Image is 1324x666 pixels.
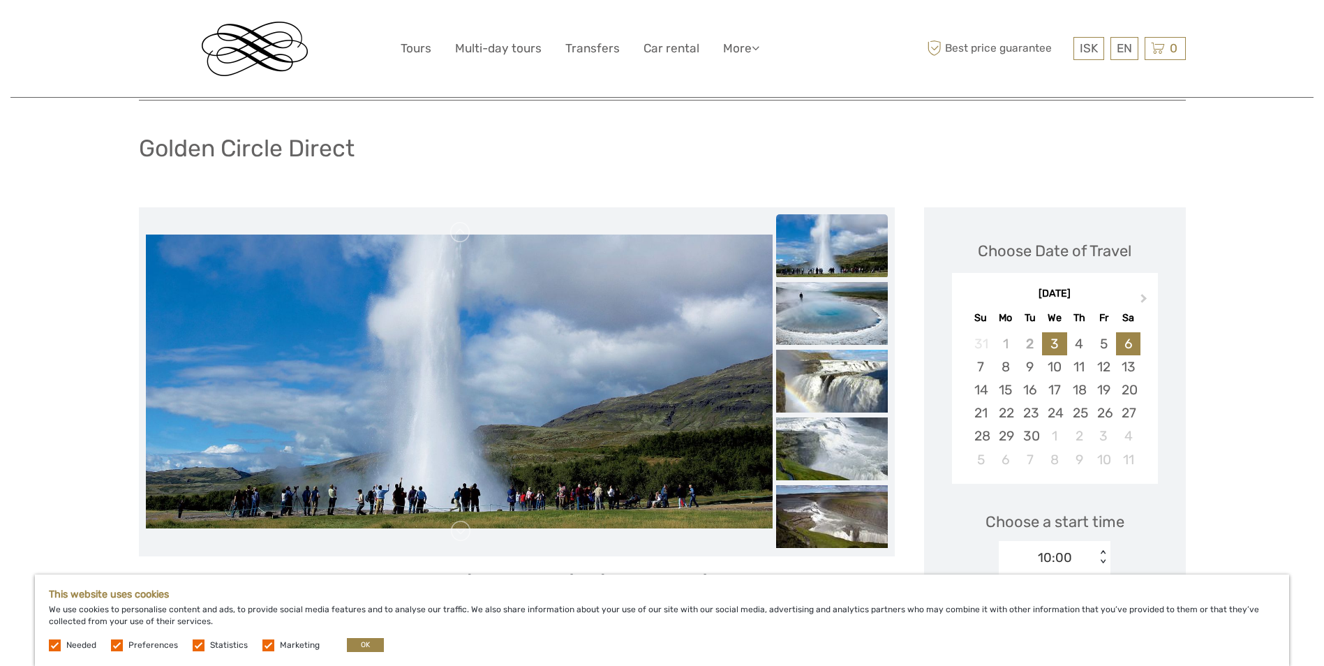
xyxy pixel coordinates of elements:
div: Choose Sunday, October 5th, 2025 [969,448,993,471]
div: Choose Thursday, October 9th, 2025 [1067,448,1092,471]
div: Choose Saturday, September 20th, 2025 [1116,378,1140,401]
img: 47c98d74d5e64530baf18327161bddc6_slider_thumbnail.jpg [776,282,888,345]
img: Reykjavik Residence [202,22,308,76]
img: e710b387ff5548ae9ae158d667605b29_slider_thumbnail.jpg [776,417,888,480]
img: 3c5afd59f6fa4641bfda3e60838eb9d5_slider_thumbnail.jpg [776,350,888,413]
div: Choose Monday, September 15th, 2025 [993,378,1018,401]
div: month 2025-09 [956,332,1153,471]
h1: Golden Circle Direct [139,134,355,163]
div: Th [1067,309,1092,327]
div: Choose Wednesday, September 24th, 2025 [1042,401,1066,424]
div: Choose Saturday, October 4th, 2025 [1116,424,1140,447]
div: Choose Sunday, September 21st, 2025 [969,401,993,424]
div: Mo [993,309,1018,327]
span: 0 [1168,41,1180,55]
div: Choose Monday, October 6th, 2025 [993,448,1018,471]
img: 937e1139ad2f495a8958600b61a8bffb_slider_thumbnail.jpg [776,214,888,277]
div: Choose Saturday, September 13th, 2025 [1116,355,1140,378]
div: Choose Tuesday, October 7th, 2025 [1018,448,1042,471]
div: Choose Saturday, October 11th, 2025 [1116,448,1140,471]
div: Choose Monday, September 8th, 2025 [993,355,1018,378]
img: 164d81a8982c4a50911da406a7c6b29b_slider_thumbnail.jpg [776,485,888,548]
div: We use cookies to personalise content and ads, to provide social media features and to analyse ou... [35,575,1289,666]
div: Choose Friday, October 3rd, 2025 [1092,424,1116,447]
div: < > [1097,550,1109,565]
label: Marketing [280,639,320,651]
div: EN [1110,37,1138,60]
div: Choose Thursday, October 2nd, 2025 [1067,424,1092,447]
div: Choose Tuesday, September 30th, 2025 [1018,424,1042,447]
div: Choose Sunday, September 14th, 2025 [969,378,993,401]
div: Choose Friday, September 19th, 2025 [1092,378,1116,401]
a: Car rental [644,38,699,59]
label: Preferences [128,639,178,651]
label: Needed [66,639,96,651]
a: More [723,38,759,59]
h5: This website uses cookies [49,589,1275,600]
span: Choose a start time [985,511,1124,533]
div: Choose Thursday, September 11th, 2025 [1067,355,1092,378]
button: Next Month [1134,290,1156,313]
a: Transfers [565,38,620,59]
div: Choose Thursday, September 18th, 2025 [1067,378,1092,401]
a: Tours [401,38,431,59]
div: We [1042,309,1066,327]
div: Sa [1116,309,1140,327]
div: Choose Sunday, September 7th, 2025 [969,355,993,378]
div: Fr [1092,309,1116,327]
p: If you ask a local which tour you should take if you want a taste of [GEOGRAPHIC_DATA] near [GEOG... [139,570,895,642]
div: Choose Tuesday, September 23rd, 2025 [1018,401,1042,424]
div: Choose Date of Travel [978,240,1131,262]
span: Best price guarantee [924,37,1070,60]
div: Tu [1018,309,1042,327]
div: Choose Thursday, September 25th, 2025 [1067,401,1092,424]
div: Choose Wednesday, September 10th, 2025 [1042,355,1066,378]
div: 10:00 [1038,549,1072,567]
a: Multi-day tours [455,38,542,59]
div: Choose Saturday, September 27th, 2025 [1116,401,1140,424]
div: Choose Wednesday, October 8th, 2025 [1042,448,1066,471]
div: Choose Tuesday, September 9th, 2025 [1018,355,1042,378]
div: Choose Wednesday, September 17th, 2025 [1042,378,1066,401]
div: [DATE] [952,287,1158,302]
p: We're away right now. Please check back later! [20,24,158,36]
div: Not available Monday, September 1st, 2025 [993,332,1018,355]
div: Not available Tuesday, September 2nd, 2025 [1018,332,1042,355]
div: Choose Friday, October 10th, 2025 [1092,448,1116,471]
div: Choose Thursday, September 4th, 2025 [1067,332,1092,355]
div: Choose Friday, September 26th, 2025 [1092,401,1116,424]
img: 937e1139ad2f495a8958600b61a8bffb_main_slider.jpg [146,235,773,528]
div: Choose Saturday, September 6th, 2025 [1116,332,1140,355]
label: Statistics [210,639,248,651]
div: Choose Monday, September 29th, 2025 [993,424,1018,447]
div: Choose Friday, September 12th, 2025 [1092,355,1116,378]
div: Su [969,309,993,327]
span: ISK [1080,41,1098,55]
div: Choose Monday, September 22nd, 2025 [993,401,1018,424]
div: Choose Tuesday, September 16th, 2025 [1018,378,1042,401]
div: Not available Sunday, August 31st, 2025 [969,332,993,355]
button: OK [347,638,384,652]
div: Choose Wednesday, September 3rd, 2025 [1042,332,1066,355]
div: Choose Wednesday, October 1st, 2025 [1042,424,1066,447]
div: Choose Sunday, September 28th, 2025 [969,424,993,447]
div: Choose Friday, September 5th, 2025 [1092,332,1116,355]
button: Open LiveChat chat widget [161,22,177,38]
